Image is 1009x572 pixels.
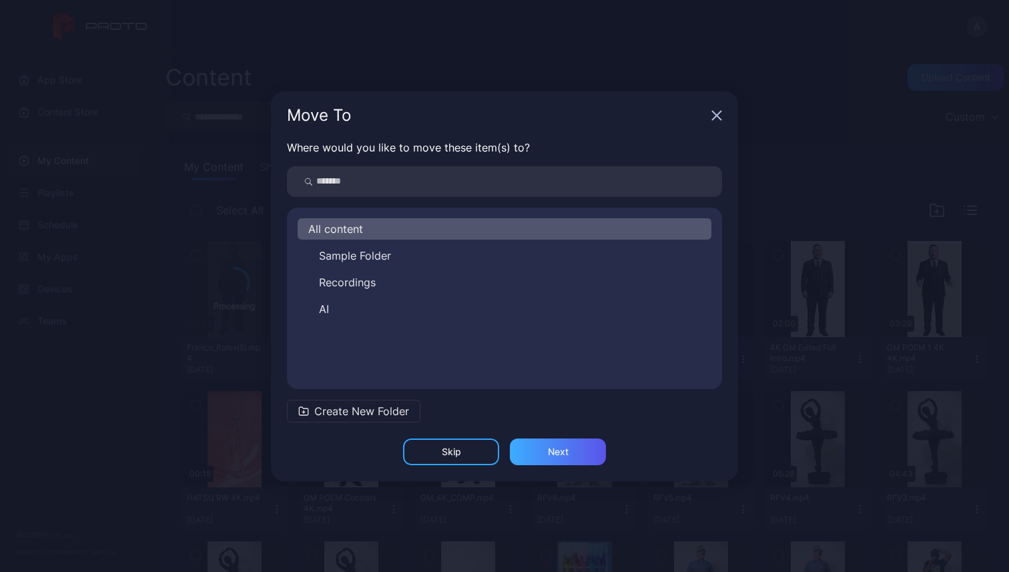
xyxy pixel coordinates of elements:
[287,400,420,422] button: Create New Folder
[403,439,499,465] button: Skip
[308,221,363,237] span: All content
[319,274,376,290] span: Recordings
[287,107,706,123] div: Move To
[548,447,569,457] div: Next
[298,272,711,293] button: Recordings
[287,139,722,156] p: Where would you like to move these item(s) to?
[442,447,461,457] div: Skip
[298,245,711,266] button: Sample Folder
[510,439,606,465] button: Next
[298,298,711,320] button: AI
[319,248,391,264] span: Sample Folder
[319,301,329,317] span: AI
[314,403,409,419] span: Create New Folder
